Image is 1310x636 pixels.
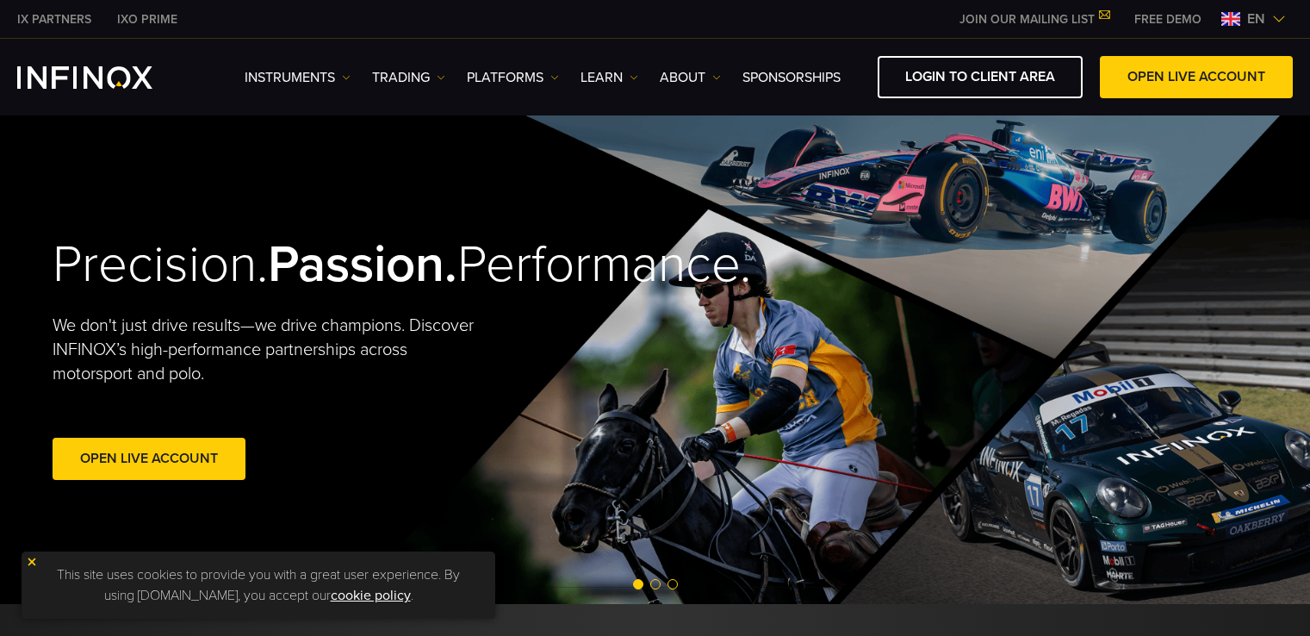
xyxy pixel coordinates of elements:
a: INFINOX [4,10,104,28]
a: INFINOX MENU [1121,10,1214,28]
a: JOIN OUR MAILING LIST [947,12,1121,27]
p: This site uses cookies to provide you with a great user experience. By using [DOMAIN_NAME], you a... [30,560,487,610]
a: TRADING [372,67,445,88]
p: We don't just drive results—we drive champions. Discover INFINOX’s high-performance partnerships ... [53,314,487,386]
a: Instruments [245,67,351,88]
a: PLATFORMS [467,67,559,88]
h2: Precision. Performance. [53,234,595,296]
a: SPONSORSHIPS [742,67,841,88]
a: OPEN LIVE ACCOUNT [1100,56,1293,98]
span: Go to slide 2 [650,579,661,589]
a: LOGIN TO CLIENT AREA [878,56,1083,98]
a: Learn [580,67,638,88]
span: Go to slide 1 [633,579,643,589]
span: en [1240,9,1272,29]
a: INFINOX [104,10,190,28]
a: INFINOX Logo [17,66,193,89]
strong: Passion. [268,234,457,296]
img: yellow close icon [26,556,38,568]
a: Open Live Account [53,438,245,480]
a: ABOUT [660,67,721,88]
span: Go to slide 3 [667,579,678,589]
a: cookie policy [331,587,411,604]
